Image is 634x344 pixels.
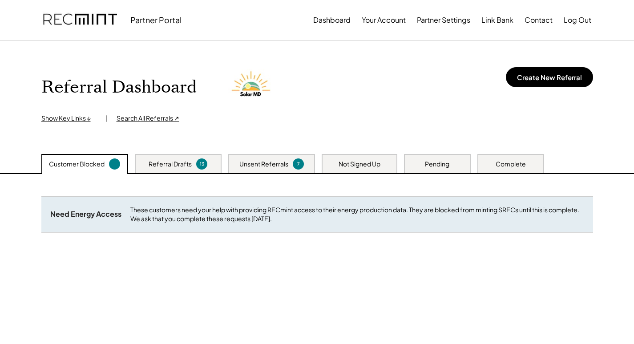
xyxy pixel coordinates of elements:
[294,161,303,167] div: 7
[362,11,406,29] button: Your Account
[41,77,197,98] h1: Referral Dashboard
[198,161,206,167] div: 13
[228,63,277,112] img: Solar%20MD%20LOgo.png
[106,114,108,123] div: |
[496,160,526,169] div: Complete
[481,11,513,29] button: Link Bank
[564,11,591,29] button: Log Out
[49,160,105,169] div: Customer Blocked
[506,67,593,87] button: Create New Referral
[41,114,97,123] div: Show Key Links ↓
[425,160,449,169] div: Pending
[525,11,553,29] button: Contact
[149,160,192,169] div: Referral Drafts
[417,11,470,29] button: Partner Settings
[117,114,179,123] div: Search All Referrals ↗
[130,206,584,223] div: These customers need your help with providing RECmint access to their energy production data. The...
[339,160,380,169] div: Not Signed Up
[239,160,288,169] div: Unsent Referrals
[43,5,117,35] img: recmint-logotype%403x.png
[50,210,121,219] div: Need Energy Access
[130,15,182,25] div: Partner Portal
[313,11,351,29] button: Dashboard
